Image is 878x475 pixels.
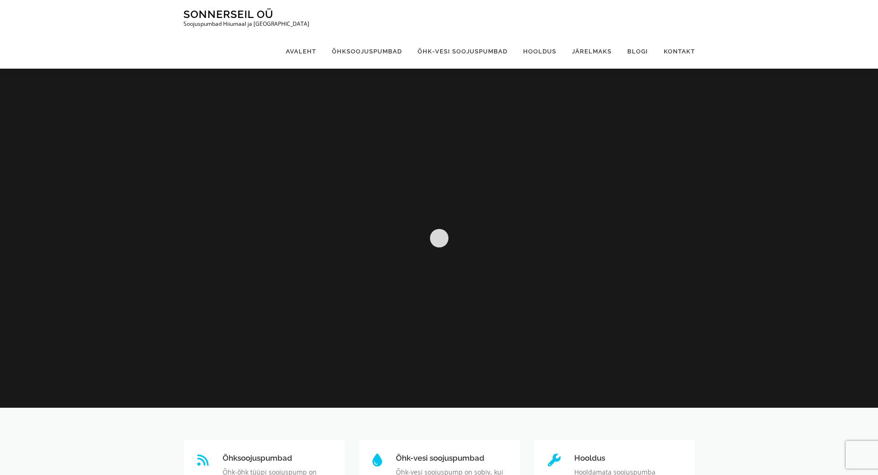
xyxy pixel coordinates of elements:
a: Õhksoojuspumbad [324,34,410,69]
a: Avaleht [278,34,324,69]
p: Soojuspumbad Hiiumaal ja [GEOGRAPHIC_DATA] [183,21,309,27]
a: Järelmaks [564,34,619,69]
a: Blogi [619,34,656,69]
a: Õhk-vesi soojuspumbad [410,34,515,69]
a: Sonnerseil OÜ [183,8,273,20]
a: Hooldus [515,34,564,69]
a: Kontakt [656,34,695,69]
